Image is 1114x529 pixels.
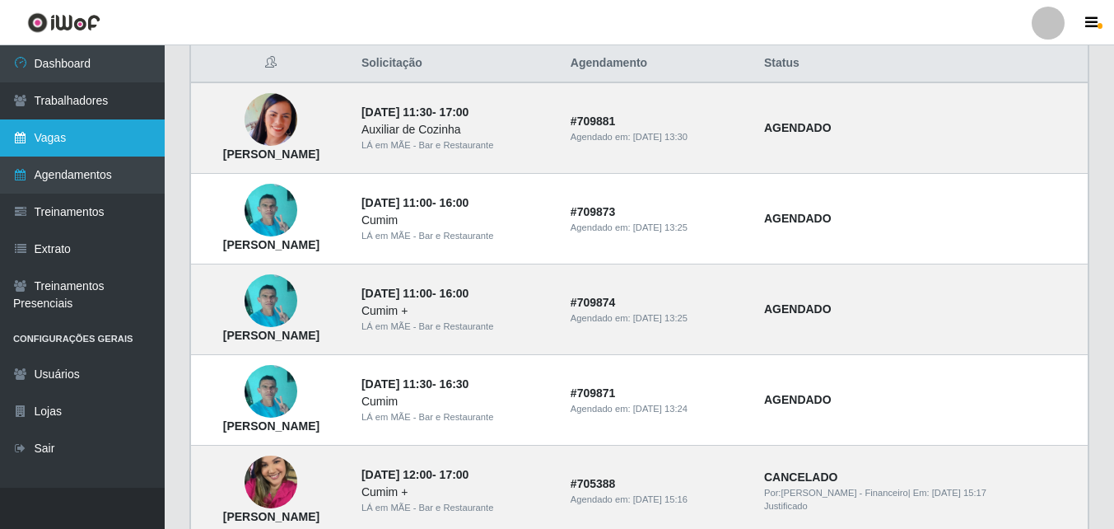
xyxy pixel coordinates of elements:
[361,501,551,515] div: LÁ em MÃE - Bar e Restaurante
[571,296,616,309] strong: # 709874
[223,419,319,433] strong: [PERSON_NAME]
[764,499,1078,513] div: Justificado
[245,266,297,336] img: Naedson da Silva
[361,105,432,119] time: [DATE] 11:30
[361,212,551,229] div: Cumim
[571,402,744,416] div: Agendado em:
[764,212,832,225] strong: AGENDADO
[440,105,469,119] time: 17:00
[352,44,561,83] th: Solicitação
[245,93,297,146] img: Geane Cristina Gomes Silva
[571,221,744,235] div: Agendado em:
[223,329,319,342] strong: [PERSON_NAME]
[27,12,100,33] img: CoreUI Logo
[932,488,986,498] time: [DATE] 15:17
[361,377,432,391] time: [DATE] 11:30
[571,477,616,490] strong: # 705388
[571,311,744,325] div: Agendado em:
[764,393,832,406] strong: AGENDADO
[440,196,469,209] time: 16:00
[571,386,616,400] strong: # 709871
[764,488,908,498] span: Por: [PERSON_NAME] - Financeiro
[571,493,744,507] div: Agendado em:
[361,105,468,119] strong: -
[361,393,551,410] div: Cumim
[764,121,832,134] strong: AGENDADO
[764,302,832,316] strong: AGENDADO
[764,470,837,484] strong: CANCELADO
[361,287,468,300] strong: -
[361,302,551,320] div: Cumim +
[633,494,688,504] time: [DATE] 15:16
[245,176,297,246] img: Naedson da Silva
[571,115,616,128] strong: # 709881
[361,484,551,501] div: Cumim +
[361,468,468,481] strong: -
[361,121,551,138] div: Auxiliar de Cozinha
[361,468,432,481] time: [DATE] 12:00
[764,486,1078,500] div: | Em:
[361,138,551,152] div: LÁ em MÃE - Bar e Restaurante
[361,196,468,209] strong: -
[633,313,688,323] time: [DATE] 13:25
[571,205,616,218] strong: # 709873
[361,377,468,391] strong: -
[440,287,469,300] time: 16:00
[223,238,319,251] strong: [PERSON_NAME]
[571,130,744,144] div: Agendado em:
[440,468,469,481] time: 17:00
[361,410,551,424] div: LÁ em MÃE - Bar e Restaurante
[754,44,1088,83] th: Status
[223,147,319,161] strong: [PERSON_NAME]
[440,377,469,391] time: 16:30
[361,196,432,209] time: [DATE] 11:00
[633,404,688,414] time: [DATE] 13:24
[223,510,319,523] strong: [PERSON_NAME]
[633,132,688,142] time: [DATE] 13:30
[361,320,551,334] div: LÁ em MÃE - Bar e Restaurante
[561,44,754,83] th: Agendamento
[361,287,432,300] time: [DATE] 11:00
[361,229,551,243] div: LÁ em MÃE - Bar e Restaurante
[633,222,688,232] time: [DATE] 13:25
[245,357,297,427] img: Naedson da Silva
